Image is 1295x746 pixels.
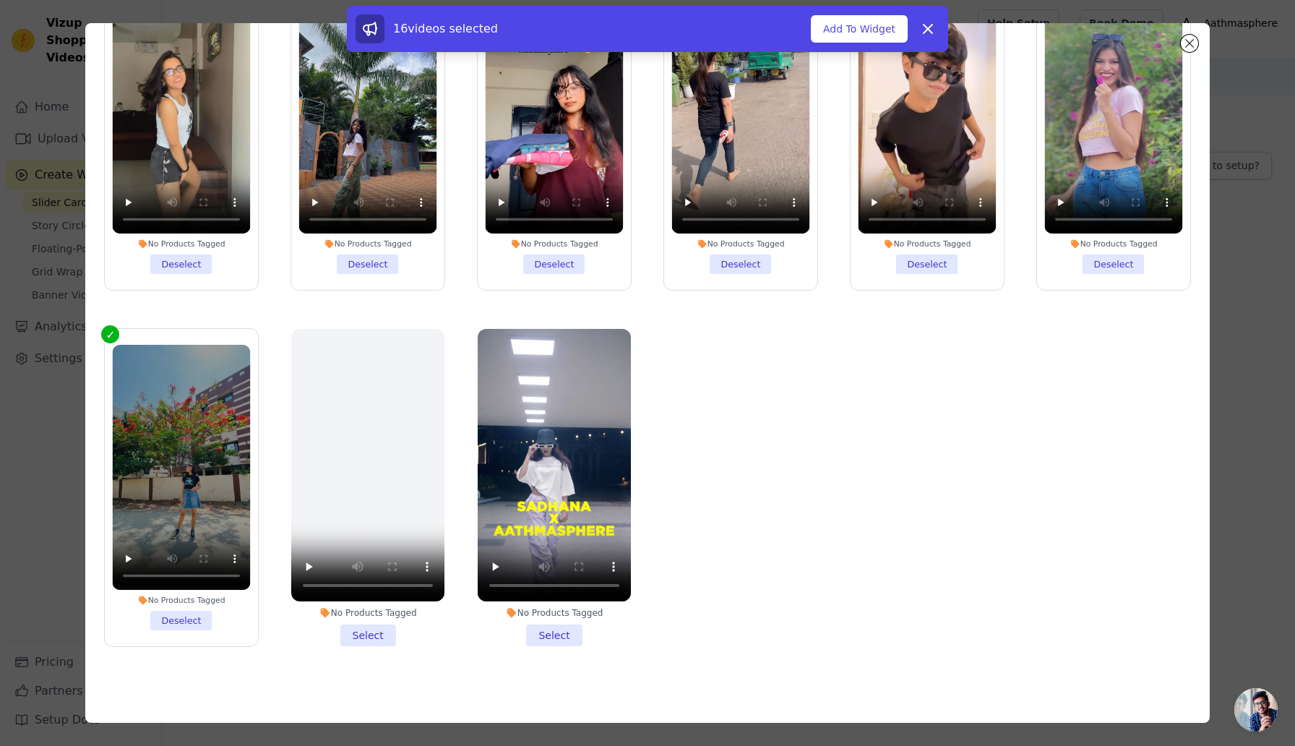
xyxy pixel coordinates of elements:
[672,239,810,249] div: No Products Tagged
[299,239,437,249] div: No Products Tagged
[1234,688,1278,732] div: Open chat
[1044,239,1182,249] div: No Products Tagged
[113,595,251,605] div: No Products Tagged
[858,239,996,249] div: No Products Tagged
[113,239,251,249] div: No Products Tagged
[393,22,498,35] span: 16 videos selected
[478,607,631,619] div: No Products Tagged
[486,239,624,249] div: No Products Tagged
[811,15,908,43] button: Add To Widget
[291,607,444,619] div: No Products Tagged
